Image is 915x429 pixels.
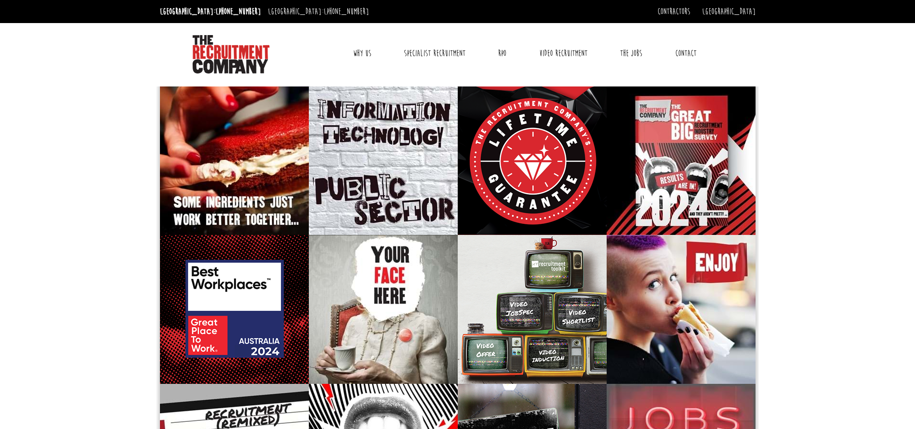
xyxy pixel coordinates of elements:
a: [GEOGRAPHIC_DATA] [702,6,756,17]
a: Contractors [658,6,690,17]
a: Video Recruitment [532,41,595,65]
img: The Recruitment Company [193,35,269,74]
a: Why Us [346,41,378,65]
a: [PHONE_NUMBER] [324,6,369,17]
a: Contact [668,41,704,65]
a: Specialist Recruitment [397,41,473,65]
li: [GEOGRAPHIC_DATA]: [158,4,263,19]
a: The Jobs [613,41,649,65]
li: [GEOGRAPHIC_DATA]: [266,4,371,19]
a: [PHONE_NUMBER] [216,6,261,17]
a: RPO [491,41,513,65]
